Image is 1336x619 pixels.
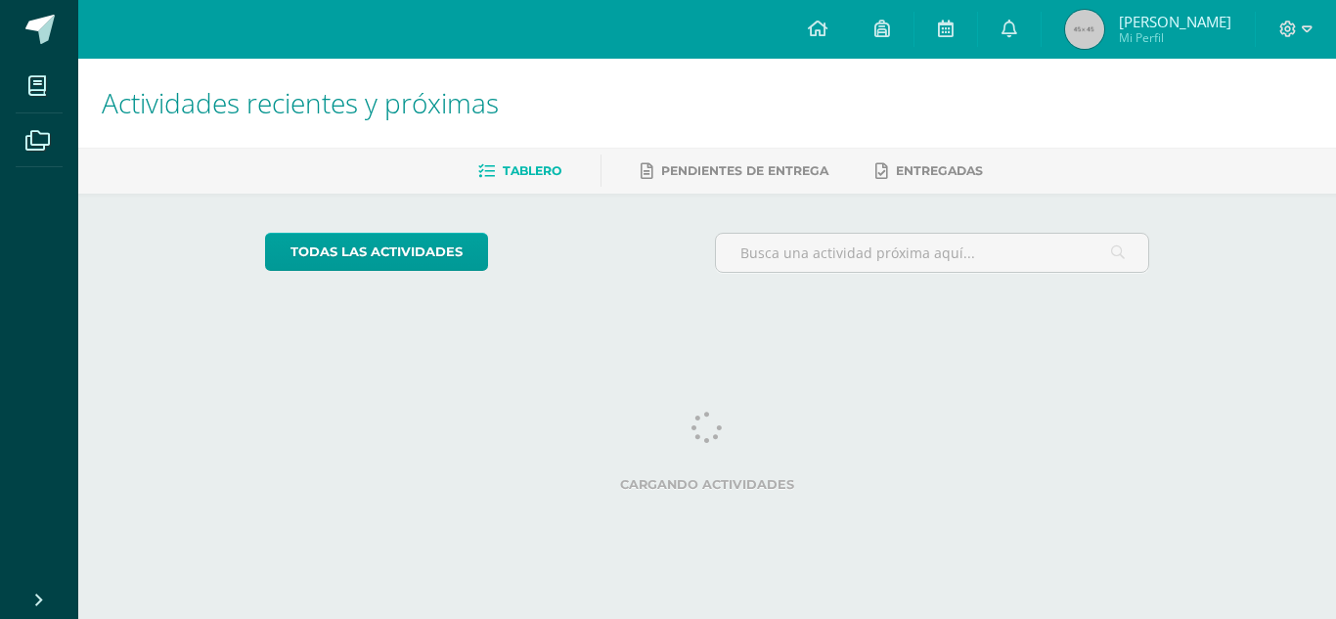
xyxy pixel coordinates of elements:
[503,163,561,178] span: Tablero
[896,163,983,178] span: Entregadas
[716,234,1149,272] input: Busca una actividad próxima aquí...
[265,477,1150,492] label: Cargando actividades
[1065,10,1104,49] img: 45x45
[661,163,828,178] span: Pendientes de entrega
[478,155,561,187] a: Tablero
[265,233,488,271] a: todas las Actividades
[641,155,828,187] a: Pendientes de entrega
[1119,29,1231,46] span: Mi Perfil
[875,155,983,187] a: Entregadas
[1119,12,1231,31] span: [PERSON_NAME]
[102,84,499,121] span: Actividades recientes y próximas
